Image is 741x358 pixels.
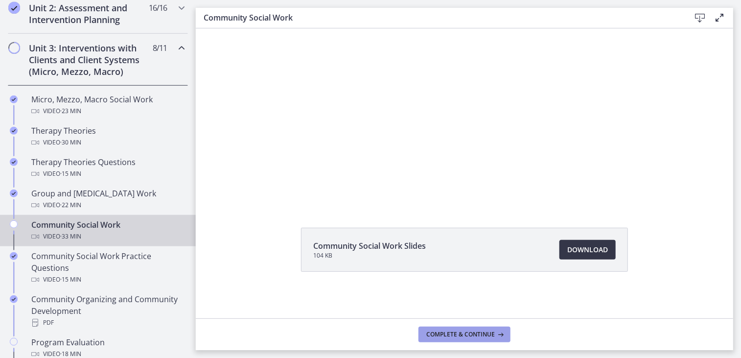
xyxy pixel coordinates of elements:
i: Completed [10,190,18,197]
span: · 33 min [60,231,81,242]
a: Download [559,240,616,260]
i: Completed [10,95,18,103]
span: · 15 min [60,168,81,180]
div: Video [31,105,184,117]
span: 16 / 16 [149,2,167,14]
span: Community Social Work Slides [313,240,426,252]
div: Video [31,168,184,180]
span: · 23 min [60,105,81,117]
div: Therapy Theories [31,125,184,148]
div: Group and [MEDICAL_DATA] Work [31,188,184,211]
span: Complete & continue [426,331,495,338]
div: Community Social Work Practice Questions [31,250,184,286]
span: · 22 min [60,199,81,211]
div: Community Organizing and Community Development [31,293,184,329]
div: Video [31,137,184,148]
span: Download [567,244,608,256]
i: Completed [8,2,20,14]
div: Video [31,274,184,286]
div: Video [31,231,184,242]
div: Therapy Theories Questions [31,156,184,180]
div: Community Social Work [31,219,184,242]
i: Completed [10,252,18,260]
h2: Unit 2: Assessment and Intervention Planning [29,2,148,25]
button: Complete & continue [418,327,510,342]
span: 104 KB [313,252,426,260]
div: Video [31,199,184,211]
span: 8 / 11 [153,42,167,54]
span: · 30 min [60,137,81,148]
h2: Unit 3: Interventions with Clients and Client Systems (Micro, Mezzo, Macro) [29,42,148,77]
i: Completed [10,127,18,135]
i: Completed [10,158,18,166]
span: · 15 min [60,274,81,286]
i: Completed [10,295,18,303]
div: PDF [31,317,184,329]
div: Micro, Mezzo, Macro Social Work [31,94,184,117]
h3: Community Social Work [204,12,674,24]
